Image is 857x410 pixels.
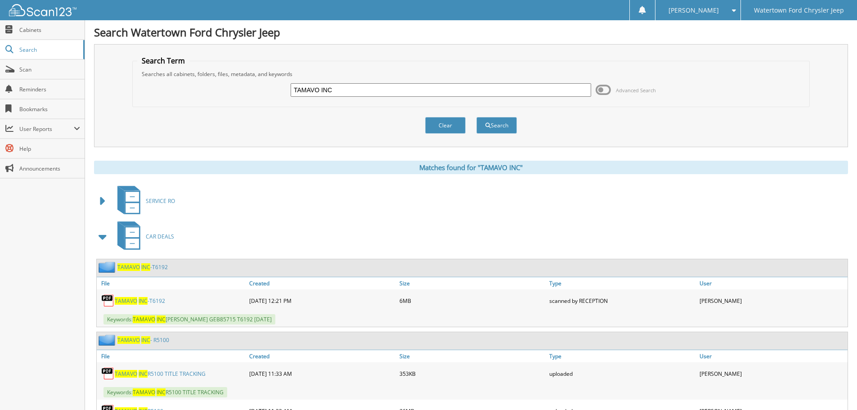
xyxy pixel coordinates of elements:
[425,117,466,134] button: Clear
[141,336,150,344] span: INC
[146,233,174,240] span: CAR DEALS
[112,219,174,254] a: CAR DEALS
[103,314,275,324] span: Keywords: [PERSON_NAME] GEB85715 T6192 [DATE]
[19,46,79,54] span: Search
[669,8,719,13] span: [PERSON_NAME]
[397,350,547,362] a: Size
[137,56,189,66] legend: Search Term
[112,183,175,219] a: SERVICE RO
[247,292,397,310] div: [DATE] 12:21 PM
[99,334,117,346] img: folder2.png
[754,8,844,13] span: Watertown Ford Chrysler Jeep
[97,277,247,289] a: File
[19,66,80,73] span: Scan
[697,292,848,310] div: [PERSON_NAME]
[19,125,74,133] span: User Reports
[101,367,115,380] img: PDF.png
[19,86,80,93] span: Reminders
[247,277,397,289] a: Created
[115,370,137,378] span: TAMAVO
[616,87,656,94] span: Advanced Search
[547,292,697,310] div: scanned by RECEPTION
[101,294,115,307] img: PDF.png
[133,315,155,323] span: TAMAVO
[547,350,697,362] a: Type
[115,297,165,305] a: TAMAVO INC-T6192
[157,315,166,323] span: INC
[247,350,397,362] a: Created
[547,365,697,383] div: uploaded
[19,26,80,34] span: Cabinets
[19,165,80,172] span: Announcements
[117,263,168,271] a: TAMAVO INC-T6192
[117,336,140,344] span: TAMAVO
[137,70,805,78] div: Searches all cabinets, folders, files, metadata, and keywords
[115,297,137,305] span: TAMAVO
[157,388,166,396] span: INC
[103,387,227,397] span: Keywords: R5100 TITLE TRACKING
[547,277,697,289] a: Type
[97,350,247,362] a: File
[476,117,517,134] button: Search
[117,336,169,344] a: TAMAVO INC- R5100
[9,4,76,16] img: scan123-logo-white.svg
[697,277,848,289] a: User
[397,365,547,383] div: 353KB
[19,145,80,153] span: Help
[141,263,150,271] span: INC
[133,388,155,396] span: TAMAVO
[115,370,206,378] a: TAMAVO INCR5100 TITLE TRACKING
[94,161,848,174] div: Matches found for "TAMAVO INC"
[247,365,397,383] div: [DATE] 11:33 AM
[397,292,547,310] div: 6MB
[94,25,848,40] h1: Search Watertown Ford Chrysler Jeep
[397,277,547,289] a: Size
[117,263,140,271] span: TAMAVO
[812,367,857,410] iframe: Chat Widget
[139,297,148,305] span: INC
[146,197,175,205] span: SERVICE RO
[697,365,848,383] div: [PERSON_NAME]
[139,370,148,378] span: INC
[697,350,848,362] a: User
[99,261,117,273] img: folder2.png
[19,105,80,113] span: Bookmarks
